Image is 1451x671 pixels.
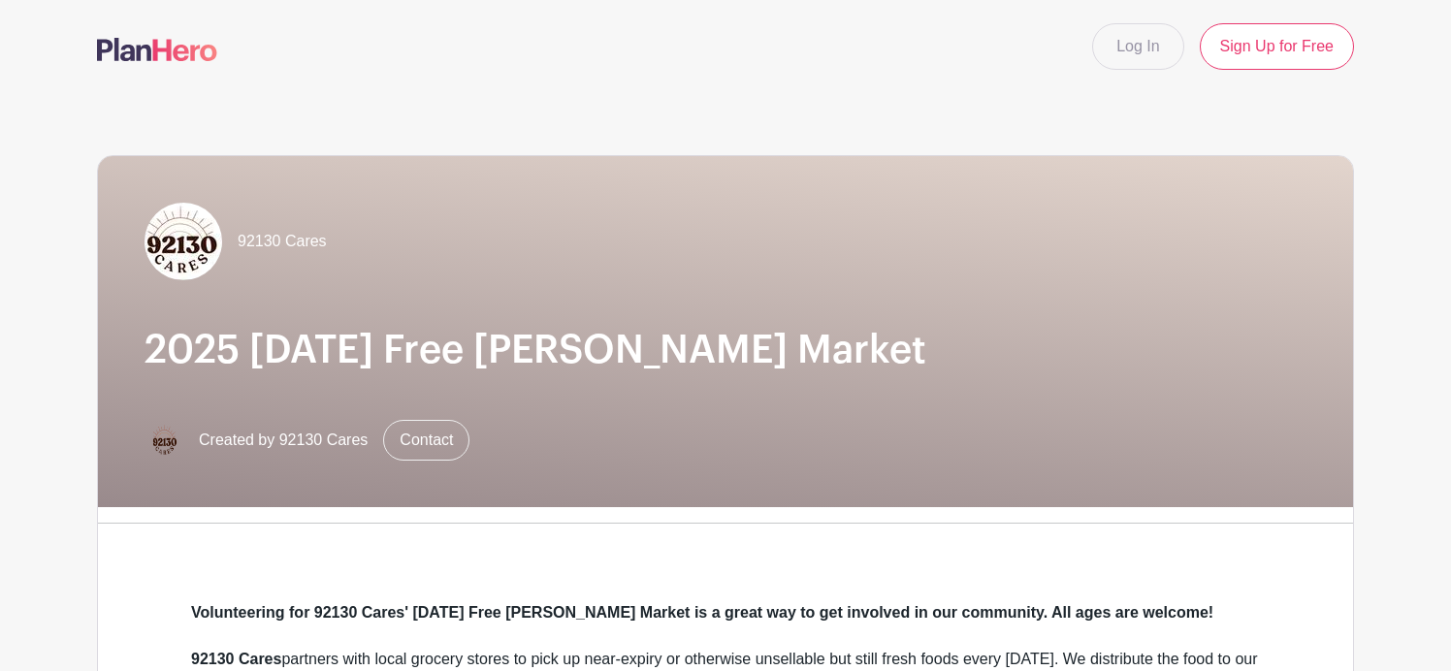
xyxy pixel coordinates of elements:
[145,327,1306,373] h1: 2025 [DATE] Free [PERSON_NAME] Market
[1200,23,1354,70] a: Sign Up for Free
[1092,23,1183,70] a: Log In
[191,604,1213,621] strong: Volunteering for 92130 Cares' [DATE] Free [PERSON_NAME] Market is a great way to get involved in ...
[238,230,327,253] span: 92130 Cares
[199,429,368,452] span: Created by 92130 Cares
[383,420,469,461] a: Contact
[145,203,222,280] img: 92130%20logo.jpg
[191,651,281,667] strong: 92130 Cares
[145,421,183,460] img: Untitled-Artwork%20(4).png
[97,38,217,61] img: logo-507f7623f17ff9eddc593b1ce0a138ce2505c220e1c5a4e2b4648c50719b7d32.svg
